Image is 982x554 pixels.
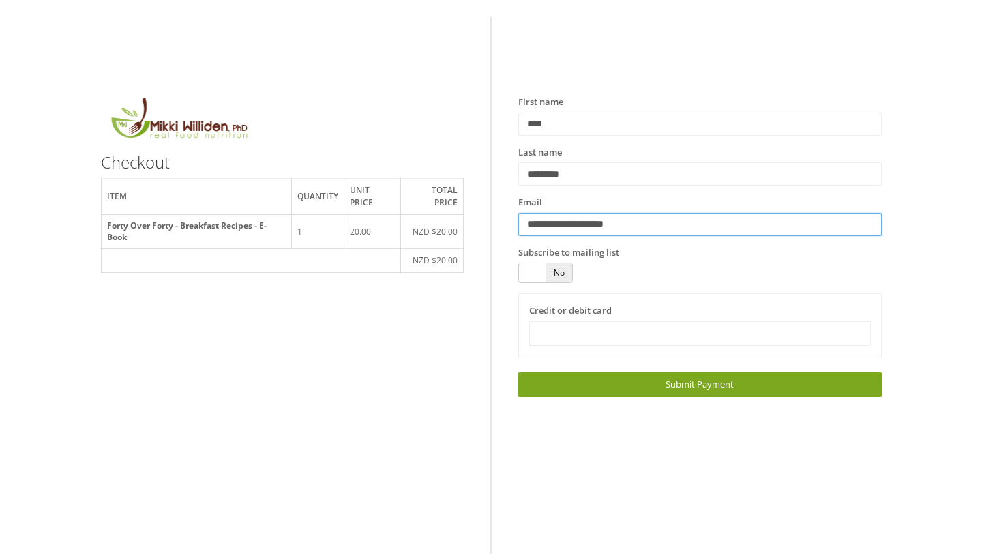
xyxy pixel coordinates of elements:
td: 1 [292,214,344,249]
th: Item [101,179,292,214]
td: 20.00 [344,214,401,249]
label: Subscribe to mailing list [518,246,619,260]
label: Credit or debit card [529,304,612,318]
label: Last name [518,146,562,160]
th: Quantity [292,179,344,214]
td: NZD $20.00 [401,214,464,249]
th: Total price [401,179,464,214]
span: No [546,263,572,282]
h3: Checkout [101,154,464,171]
img: MikkiLogoMain.png [101,96,256,147]
td: NZD $20.00 [401,249,464,272]
th: Forty Over Forty - Breakfast Recipes - E-Book [101,214,292,249]
label: Email [518,196,542,209]
th: Unit price [344,179,401,214]
a: Submit Payment [518,372,882,397]
iframe: Secure card payment input frame [538,327,862,339]
label: First name [518,96,563,109]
